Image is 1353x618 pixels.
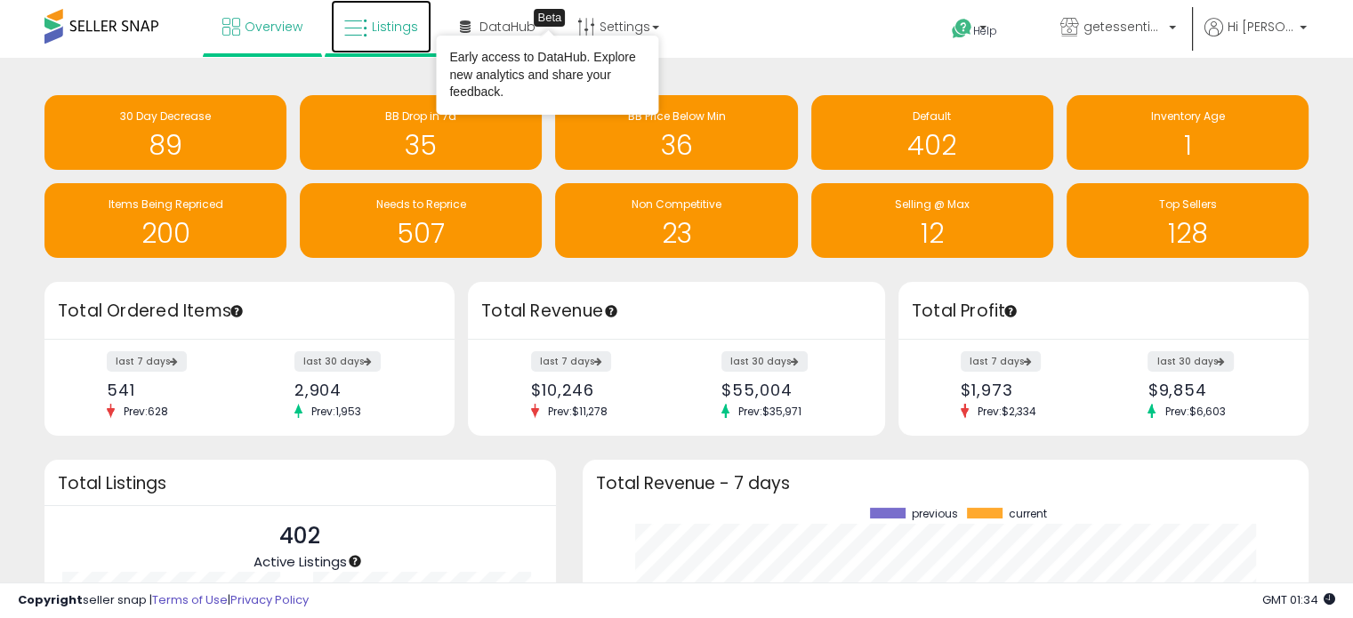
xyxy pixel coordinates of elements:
h1: 23 [564,219,788,248]
h1: 128 [1075,219,1300,248]
span: Prev: 628 [115,404,177,419]
span: Prev: 1,953 [302,404,370,419]
i: Get Help [951,18,973,40]
h1: 1 [1075,131,1300,160]
p: 402 [254,519,347,553]
span: Needs to Reprice [376,197,466,212]
a: Inventory Age 1 [1067,95,1309,170]
label: last 7 days [531,351,611,372]
label: last 30 days [294,351,381,372]
label: last 30 days [721,351,808,372]
a: BB Drop in 7d 35 [300,95,542,170]
span: 30 Day Decrease [120,108,211,124]
h3: Total Revenue - 7 days [596,477,1295,490]
div: 2,904 [294,381,423,399]
a: Items Being Repriced 200 [44,183,286,258]
div: Early access to DataHub. Explore new analytics and share your feedback. [449,49,645,101]
strong: Copyright [18,591,83,608]
h3: Total Profit [912,299,1295,324]
span: Prev: $11,278 [539,404,616,419]
div: Tooltip anchor [229,303,245,319]
div: Tooltip anchor [347,553,363,569]
label: last 30 days [1148,351,1234,372]
h1: 507 [309,219,533,248]
h1: 35 [309,131,533,160]
a: Top Sellers 128 [1067,183,1309,258]
a: Selling @ Max 12 [811,183,1053,258]
a: Non Competitive 23 [555,183,797,258]
div: Tooltip anchor [534,9,565,27]
span: Active Listings [254,552,347,571]
span: Items Being Repriced [109,197,223,212]
span: Non Competitive [632,197,721,212]
a: Default 402 [811,95,1053,170]
a: Terms of Use [152,591,228,608]
span: BB Drop in 7d [385,108,456,124]
div: Tooltip anchor [1003,303,1019,319]
span: previous [912,508,958,520]
div: Tooltip anchor [603,303,619,319]
h1: 36 [564,131,788,160]
span: Help [973,23,997,38]
a: 30 Day Decrease 89 [44,95,286,170]
span: Overview [245,18,302,36]
span: getessentialshub [1083,18,1164,36]
span: Hi [PERSON_NAME] [1228,18,1294,36]
a: Needs to Reprice 507 [300,183,542,258]
span: Prev: $35,971 [729,404,810,419]
span: current [1009,508,1047,520]
span: BB Price Below Min [627,108,725,124]
h1: 12 [820,219,1044,248]
span: Inventory Age [1150,108,1224,124]
h1: 402 [820,131,1044,160]
div: $1,973 [961,381,1090,399]
span: Selling @ Max [895,197,970,212]
a: Hi [PERSON_NAME] [1204,18,1307,58]
span: Top Sellers [1158,197,1216,212]
span: Prev: $2,334 [969,404,1045,419]
span: DataHub [479,18,536,36]
div: $10,246 [531,381,664,399]
a: Help [938,4,1032,58]
span: Listings [372,18,418,36]
h3: Total Revenue [481,299,872,324]
div: 541 [107,381,236,399]
a: Privacy Policy [230,591,309,608]
div: $9,854 [1148,381,1276,399]
span: 2025-09-15 01:34 GMT [1262,591,1335,608]
h1: 89 [53,131,278,160]
span: Default [913,108,951,124]
a: BB Price Below Min 36 [555,95,797,170]
h3: Total Ordered Items [58,299,441,324]
label: last 7 days [107,351,187,372]
h1: 200 [53,219,278,248]
label: last 7 days [961,351,1041,372]
h3: Total Listings [58,477,543,490]
div: $55,004 [721,381,854,399]
span: Prev: $6,603 [1156,404,1234,419]
div: seller snap | | [18,592,309,609]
